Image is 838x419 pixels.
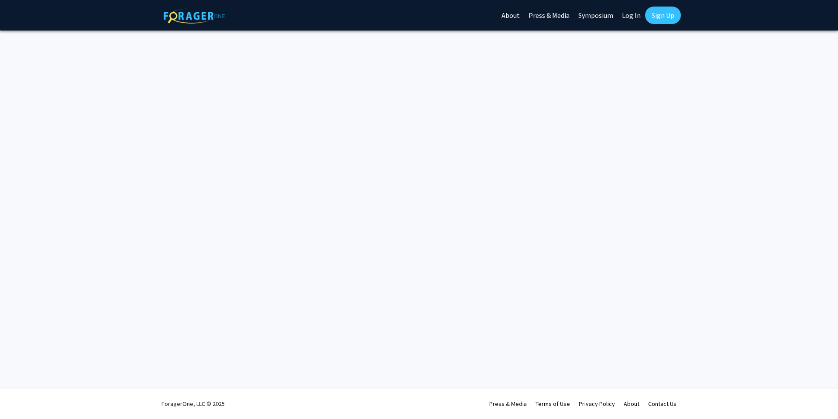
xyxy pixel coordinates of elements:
a: Sign Up [645,7,681,24]
a: Terms of Use [536,400,570,408]
div: ForagerOne, LLC © 2025 [161,388,225,419]
a: Press & Media [489,400,527,408]
img: ForagerOne Logo [164,8,225,24]
a: About [624,400,639,408]
a: Privacy Policy [579,400,615,408]
a: Contact Us [648,400,677,408]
